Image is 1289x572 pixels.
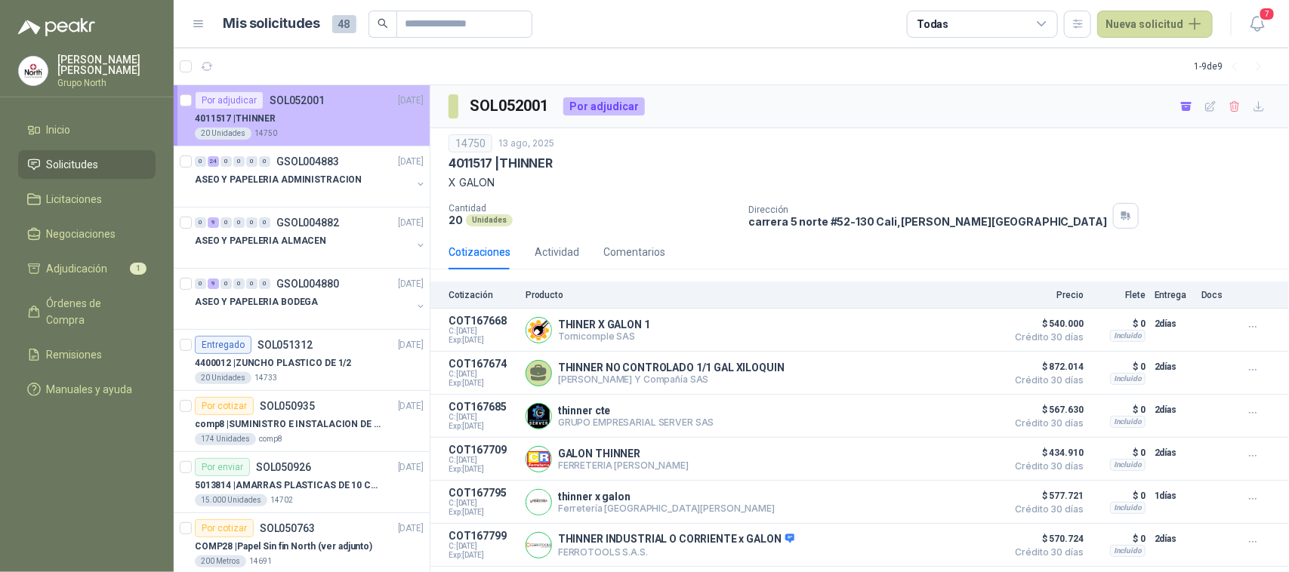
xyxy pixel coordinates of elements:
p: 4400012 | ZUNCHO PLASTICO DE 1/2 [195,356,351,371]
p: ASEO Y PAPELERIA ALMACEN [195,234,326,248]
div: 0 [195,278,206,289]
p: 14733 [254,372,277,384]
p: THINNER INDUSTRIAL O CORRIENTE x GALON [558,533,794,546]
span: Crédito 30 días [1008,462,1084,471]
div: 14750 [449,134,492,152]
span: Adjudicación [47,260,108,277]
p: COT167685 [449,401,517,413]
p: GSOL004880 [276,278,339,289]
p: 4011517 | THINNER [195,112,276,126]
p: COT167668 [449,315,517,327]
span: 7 [1259,7,1275,21]
img: Company Logo [526,447,551,472]
div: 0 [220,217,232,228]
div: 0 [233,278,245,289]
p: Grupo North [57,78,156,88]
p: THINER X GALON 1 [558,318,650,331]
p: Cantidad [449,203,736,214]
a: Licitaciones [18,185,156,214]
div: 0 [233,217,245,228]
span: $ 577.721 [1008,487,1084,505]
p: [PERSON_NAME] Y Compañía SAS [558,374,785,385]
p: thinner cte [558,404,714,417]
div: 9 [208,217,219,228]
p: Flete [1093,290,1146,300]
p: 2 días [1155,401,1192,419]
p: GSOL004883 [276,156,339,167]
p: 5013814 | AMARRAS PLASTICAS DE 10 CMS [195,478,383,493]
span: Crédito 30 días [1008,419,1084,428]
span: Exp: [DATE] [449,551,517,560]
div: Incluido [1110,330,1146,342]
p: [DATE] [398,155,424,169]
span: Órdenes de Compra [47,295,141,328]
span: $ 570.724 [1008,530,1084,548]
p: $ 0 [1093,401,1146,419]
span: $ 567.630 [1008,401,1084,419]
div: Por enviar [195,458,250,476]
a: 0 9 0 0 0 0 GSOL004882[DATE] ASEO Y PAPELERIA ALMACEN [195,214,427,262]
div: 9 [208,278,219,289]
div: 0 [195,217,206,228]
h1: Mis solicitudes [224,13,320,35]
p: ASEO Y PAPELERIA ADMINISTRACION [195,173,362,187]
div: Incluido [1110,416,1146,428]
span: Exp: [DATE] [449,508,517,517]
p: $ 0 [1093,487,1146,505]
div: Comentarios [603,244,665,260]
p: 4011517 | THINNER [449,155,553,171]
p: GRUPO EMPRESARIAL SERVER SAS [558,417,714,428]
img: Company Logo [526,318,551,343]
p: Entrega [1155,290,1192,300]
p: thinner x galon [558,491,775,503]
span: Crédito 30 días [1008,376,1084,385]
p: [DATE] [398,216,424,230]
p: SOL052001 [270,95,325,106]
a: Adjudicación1 [18,254,156,283]
p: Cotización [449,290,517,300]
span: Manuales y ayuda [47,381,133,398]
a: 0 24 0 0 0 0 GSOL004883[DATE] ASEO Y PAPELERIA ADMINISTRACION [195,152,427,201]
div: 0 [259,278,270,289]
span: C: [DATE] [449,370,517,379]
span: C: [DATE] [449,413,517,422]
div: 0 [195,156,206,167]
p: Producto [526,290,999,300]
div: 24 [208,156,219,167]
a: Manuales y ayuda [18,375,156,404]
span: $ 540.000 [1008,315,1084,333]
span: $ 872.014 [1008,358,1084,376]
p: $ 0 [1093,358,1146,376]
span: 48 [332,15,356,33]
p: COT167799 [449,530,517,542]
p: [DATE] [398,94,424,108]
p: 14691 [249,555,272,567]
p: [DATE] [398,277,424,291]
div: Por adjudicar [563,97,645,115]
div: Por cotizar [195,519,254,537]
p: comp8 [259,433,282,445]
p: SOL051312 [257,340,313,350]
p: X GALON [449,174,1271,191]
a: Por cotizarSOL050935[DATE] comp8 |SUMINISTRO E INSTALACION DE LINEAS DE VIDA174 Unidadescomp8 [174,391,430,452]
div: Incluido [1110,373,1146,385]
span: search [378,18,388,29]
p: [DATE] [398,521,424,536]
p: SOL050763 [260,523,315,534]
p: 1 días [1155,487,1192,505]
p: $ 0 [1093,315,1146,333]
p: SOL050926 [256,462,311,472]
p: COMP28 | Papel Sin fin North (ver adjunto) [195,540,372,554]
p: FERRETERIA [PERSON_NAME] [558,460,689,471]
p: Docs [1201,290,1232,300]
div: 0 [220,156,232,167]
div: Incluido [1110,545,1146,557]
span: Exp: [DATE] [449,465,517,474]
p: Precio [1008,290,1084,300]
p: Tornicomple SAS [558,331,650,342]
span: Inicio [47,121,71,138]
a: Por enviarSOL050926[DATE] 5013814 |AMARRAS PLASTICAS DE 10 CMS15.000 Unidades14702 [174,452,430,513]
span: Crédito 30 días [1008,548,1084,557]
span: 1 [130,263,146,275]
div: Actividad [535,244,579,260]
